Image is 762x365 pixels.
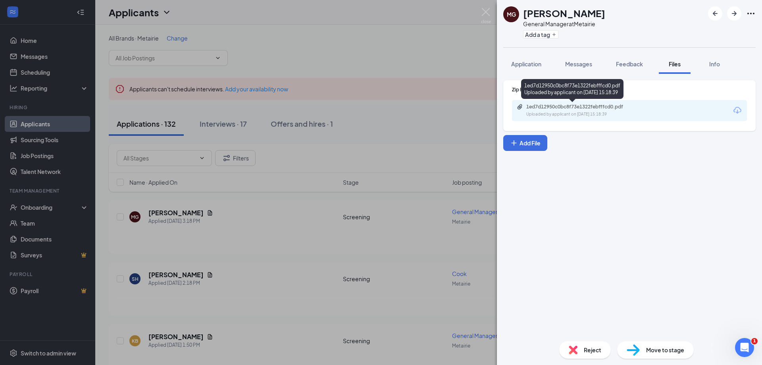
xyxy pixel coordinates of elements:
button: ArrowLeftNew [708,6,722,21]
svg: Plus [552,32,556,37]
span: Messages [565,60,592,68]
span: Info [709,60,720,68]
span: Reject [584,346,601,354]
div: 1ed7d12950c0bc8f73e1322febfffcd0.pdf Uploaded by applicant on [DATE] 15:18:39 [521,79,623,99]
iframe: Intercom live chat [735,338,754,357]
span: Move to stage [646,346,684,354]
a: Paperclip1ed7d12950c0bc8f73e1322febfffcd0.pdfUploaded by applicant on [DATE] 15:18:39 [517,104,645,118]
span: Feedback [616,60,643,68]
div: Uploaded by applicant on [DATE] 15:18:39 [526,111,645,118]
svg: Paperclip [517,104,523,110]
h1: [PERSON_NAME] [523,6,605,20]
div: MG [507,10,516,18]
svg: Plus [510,139,518,147]
button: PlusAdd a tag [523,30,558,39]
button: Add FilePlus [503,135,547,151]
svg: Download [733,106,742,115]
span: 1 [751,338,758,344]
div: 1ed7d12950c0bc8f73e1322febfffcd0.pdf [526,104,637,110]
div: Zip Recruiter Resume [512,86,747,93]
button: ArrowRight [727,6,741,21]
svg: ArrowLeftNew [710,9,720,18]
svg: ArrowRight [729,9,739,18]
div: General Manager at Metairie [523,20,605,28]
span: Application [511,60,541,68]
svg: Ellipses [746,9,756,18]
span: Files [669,60,681,68]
